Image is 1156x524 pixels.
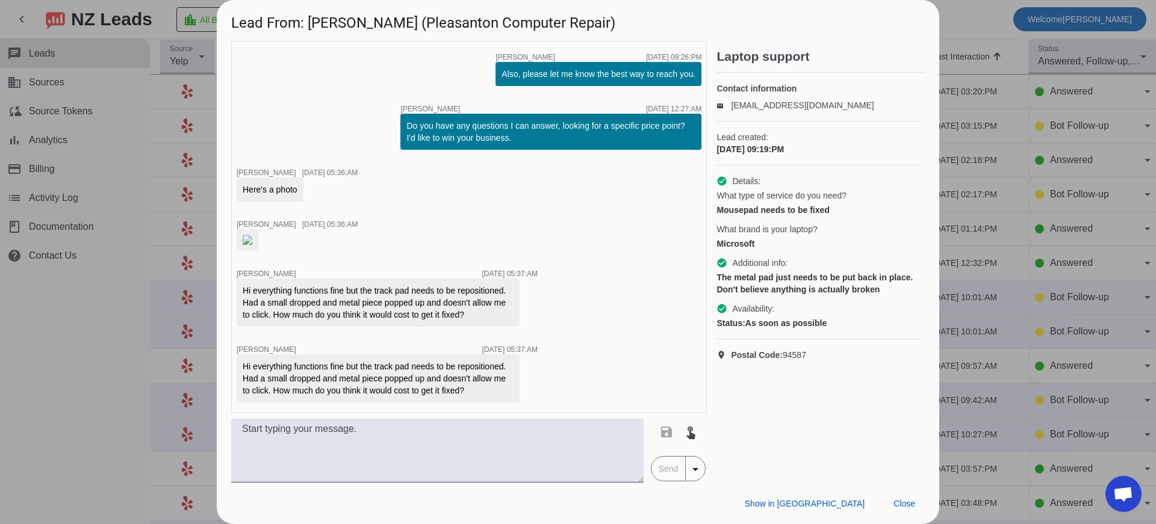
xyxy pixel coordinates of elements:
button: Close [884,493,925,514]
span: [PERSON_NAME] [237,345,296,354]
span: [PERSON_NAME] [237,220,296,229]
mat-icon: location_on [716,350,731,360]
strong: Status: [716,318,745,328]
div: Do you have any questions I can answer, looking for a specific price point? I'd like to win your ... [406,120,695,144]
div: Here's a photo [243,183,297,196]
div: Hi everything functions fine but the track pad needs to be repositioned. Had a small dropped and ... [243,285,514,321]
div: As soon as possible [716,317,920,329]
span: Availability: [732,303,774,315]
div: Microsoft [716,238,920,250]
mat-icon: check_circle [716,257,727,268]
span: [PERSON_NAME] [237,270,296,278]
mat-icon: check_circle [716,176,727,186]
div: Hi everything functions fine but the track pad needs to be repositioned. Had a small dropped and ... [243,360,514,396]
div: [DATE] 05:37:AM [482,346,538,353]
mat-icon: email [716,102,731,108]
div: [DATE] 05:36:AM [302,169,358,176]
button: Show in [GEOGRAPHIC_DATA] [735,493,874,514]
span: Close [893,499,915,508]
span: [PERSON_NAME] [400,105,460,113]
img: 4Jg1DbkABPYcU5DGdAixqQ [243,235,252,245]
span: Show in [GEOGRAPHIC_DATA] [745,499,865,508]
div: The metal pad just needs to be put back in place. Don't believe anything is actually broken [716,271,920,295]
span: 94587 [731,349,806,361]
span: What type of service do you need? [716,190,847,202]
div: [DATE] 09:19:PM [716,143,920,155]
mat-icon: touch_app [683,425,698,439]
span: Lead created: [716,131,920,143]
div: [DATE] 05:36:AM [302,221,358,228]
div: Also, please let me know the best way to reach you.​ [502,68,695,80]
h2: Laptop support [716,51,925,63]
span: [PERSON_NAME] [496,54,555,61]
div: Mousepad needs to be fixed [716,204,920,216]
span: Details: [732,175,760,187]
a: [EMAIL_ADDRESS][DOMAIN_NAME] [731,100,874,110]
h4: Contact information [716,82,920,94]
mat-icon: arrow_drop_down [688,462,703,476]
div: [DATE] 09:26:PM [646,54,701,61]
span: [PERSON_NAME] [237,168,296,177]
div: [DATE] 05:37:AM [482,270,538,277]
div: [DATE] 12:27:AM [646,105,701,113]
span: What brand is your laptop? [716,223,817,235]
div: Open chat [1105,476,1142,512]
strong: Postal Code: [731,350,783,360]
span: Additional info: [732,257,788,269]
mat-icon: check_circle [716,303,727,314]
